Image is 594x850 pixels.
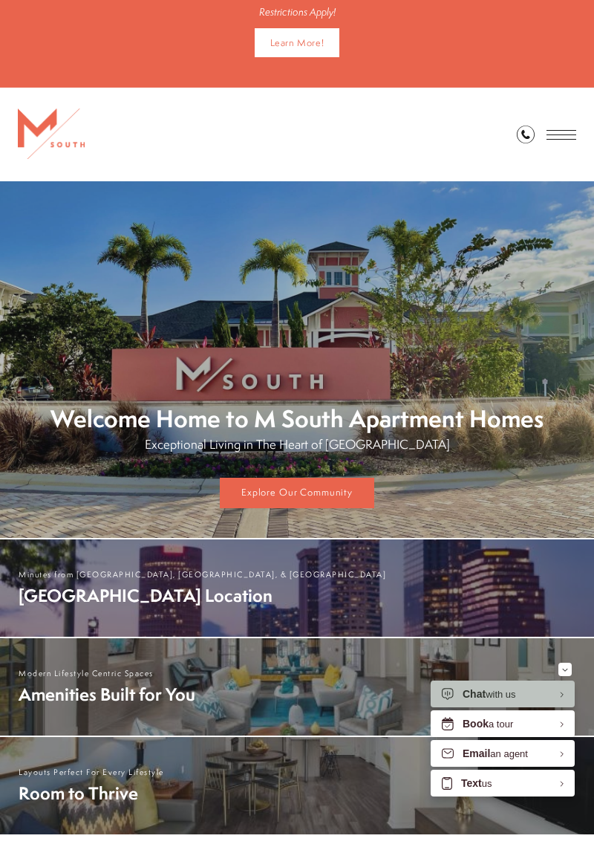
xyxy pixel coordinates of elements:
[19,781,164,805] span: Room to Thrive
[220,478,374,508] a: Explore Our Community
[19,682,195,706] span: Amenities Built for You
[19,767,164,777] span: Layouts Perfect For Every Lifestyle
[19,668,195,678] span: Modern Lifestyle Centric Spaces
[125,6,469,19] div: Restrictions Apply!
[255,28,340,57] a: Learn More!
[517,126,535,146] a: Call Us at 813-570-8014
[22,406,572,432] p: Welcome Home to M South Apartment Homes
[18,108,85,158] img: MSouth
[241,486,353,499] span: Explore Our Community
[546,130,576,140] button: Open Menu
[22,435,572,452] p: Exceptional Living in The Heart of [GEOGRAPHIC_DATA]
[19,583,386,607] span: [GEOGRAPHIC_DATA] Location
[19,569,386,580] span: Minutes from [GEOGRAPHIC_DATA], [GEOGRAPHIC_DATA], & [GEOGRAPHIC_DATA]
